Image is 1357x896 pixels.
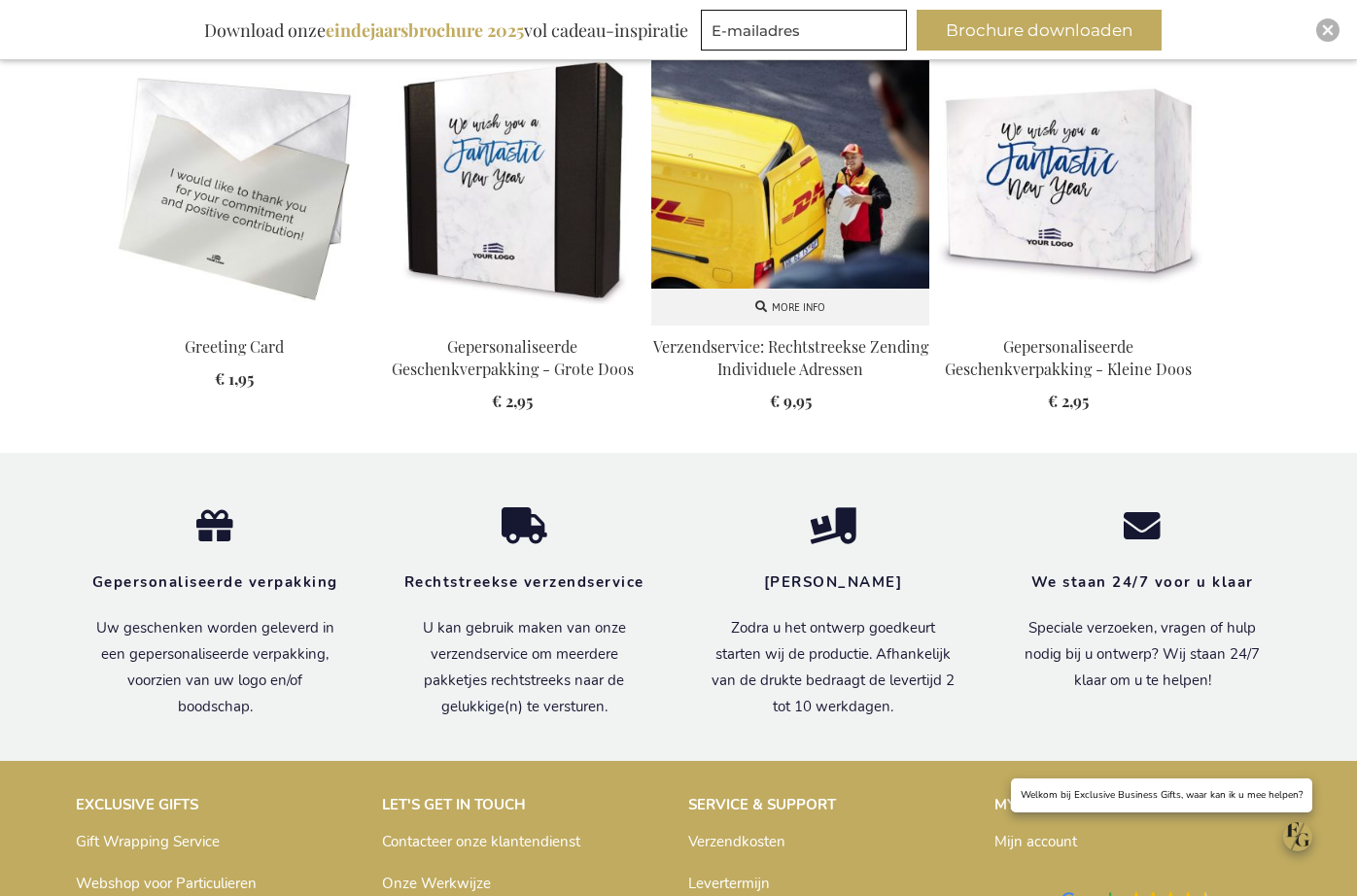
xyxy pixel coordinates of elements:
[95,47,373,319] img: Greeting Card
[1316,18,1340,42] div: Close
[770,391,812,411] span: € 9,95
[95,311,373,329] a: Greeting Card
[651,47,929,325] img: Verzendservice: Rechtstreekse Zending Individuele Adressen
[917,10,1162,51] button: Brochure downloaden
[688,832,785,851] a: Verzendkosten
[994,795,1092,814] strong: MY ACCOUNT
[92,572,338,592] strong: Gepersonaliseerde verpakking
[701,10,907,51] input: E-mailadres
[76,795,198,814] strong: EXCLUSIVE GIFTS
[688,795,836,814] strong: SERVICE & SUPPORT
[326,18,524,42] b: eindejaarsbrochure 2025
[89,615,340,720] p: Uw geschenken worden geleverd in een gepersonaliseerde verpakking, voorzien van uw logo en/of boo...
[185,336,284,357] a: Greeting Card
[76,832,220,851] a: Gift Wrapping Service
[651,289,929,326] a: More info
[708,615,958,720] p: Zodra u het ontwerp goedkeurt starten wij de productie. Afhankelijk van de drukte bedraagt de lev...
[994,832,1077,851] a: Mijn account
[1322,24,1334,36] img: Close
[215,368,254,389] span: € 1,95
[701,10,913,56] form: marketing offers and promotions
[382,832,580,851] a: Contacteer onze klantendienst
[929,47,1207,319] img: Gepersonaliseerde Gift Wrapping - Kleine Doos
[688,874,770,893] a: Levertermijn
[1031,572,1254,592] strong: We staan 24/7 voor u klaar
[399,615,649,720] p: U kan gebruik maken van onze verzendservice om meerdere pakketjes rechtstreeks naar de gelukkige(...
[382,874,491,893] a: Onze Werkwijze
[195,10,697,51] div: Download onze vol cadeau-inspiratie
[382,795,526,814] strong: LET'S GET IN TOUCH
[1017,615,1268,694] p: Speciale verzoeken, vragen of hulp nodig bij u ontwerp? Wij staan 24/7 klaar om u te helpen!
[404,572,644,592] strong: Rechtstreekse verzendservice
[1048,391,1089,411] span: € 2,95
[764,572,903,592] strong: [PERSON_NAME]
[373,311,651,329] a: Gepersonaliseerde Verpakking - Grote Doos
[929,311,1207,329] a: Gepersonaliseerde Gift Wrapping - Kleine Doos
[945,336,1192,379] a: Gepersonaliseerde Geschenkverpakking - Kleine Doos
[373,47,651,319] img: Gepersonaliseerde Verpakking - Grote Doos
[76,874,257,893] a: Webshop voor Particulieren
[492,391,533,411] span: € 2,95
[392,336,634,379] a: Gepersonaliseerde Geschenkverpakking - Grote Doos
